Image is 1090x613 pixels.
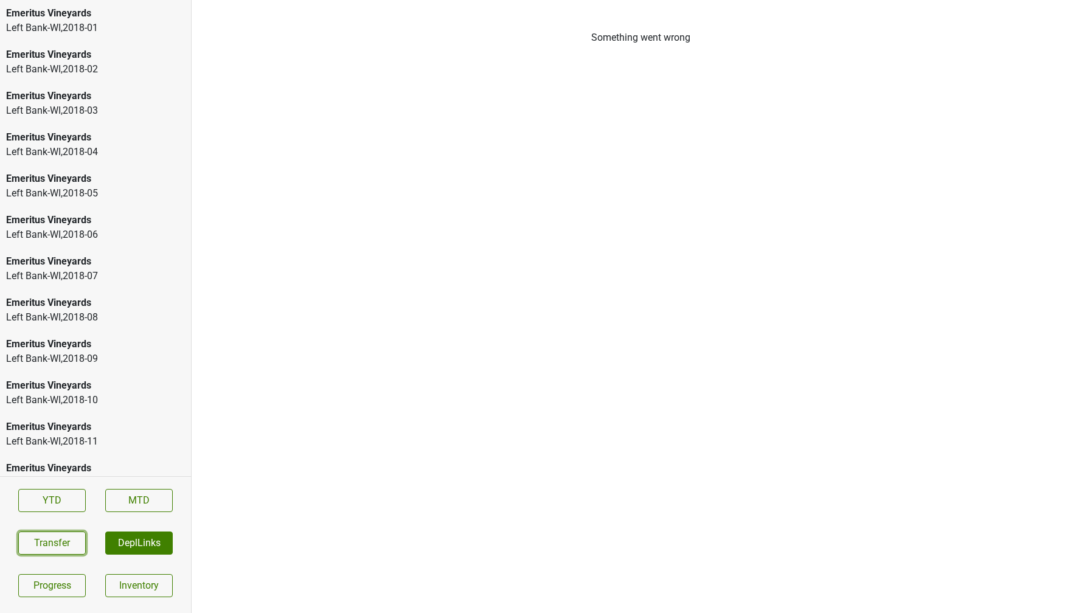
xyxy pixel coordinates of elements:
[6,337,185,352] div: Emeritus Vineyards
[6,47,185,62] div: Emeritus Vineyards
[6,21,185,35] div: Left Bank-WI , 2018 - 01
[6,186,185,201] div: Left Bank-WI , 2018 - 05
[192,30,1090,45] div: Something went wrong
[6,227,185,242] div: Left Bank-WI , 2018 - 06
[6,89,185,103] div: Emeritus Vineyards
[6,476,185,490] div: Left Bank-WI , 2018 - 12
[6,269,185,283] div: Left Bank-WI , 2018 - 07
[6,171,185,186] div: Emeritus Vineyards
[18,532,86,555] button: Transfer
[6,393,185,407] div: Left Bank-WI , 2018 - 10
[6,145,185,159] div: Left Bank-WI , 2018 - 04
[6,434,185,449] div: Left Bank-WI , 2018 - 11
[6,103,185,118] div: Left Bank-WI , 2018 - 03
[6,420,185,434] div: Emeritus Vineyards
[105,489,173,512] a: MTD
[105,574,173,597] a: Inventory
[18,489,86,512] a: YTD
[6,254,185,269] div: Emeritus Vineyards
[6,310,185,325] div: Left Bank-WI , 2018 - 08
[6,6,185,21] div: Emeritus Vineyards
[6,213,185,227] div: Emeritus Vineyards
[6,352,185,366] div: Left Bank-WI , 2018 - 09
[6,130,185,145] div: Emeritus Vineyards
[6,378,185,393] div: Emeritus Vineyards
[18,574,86,597] a: Progress
[6,296,185,310] div: Emeritus Vineyards
[6,461,185,476] div: Emeritus Vineyards
[105,532,173,555] button: DeplLinks
[6,62,185,77] div: Left Bank-WI , 2018 - 02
